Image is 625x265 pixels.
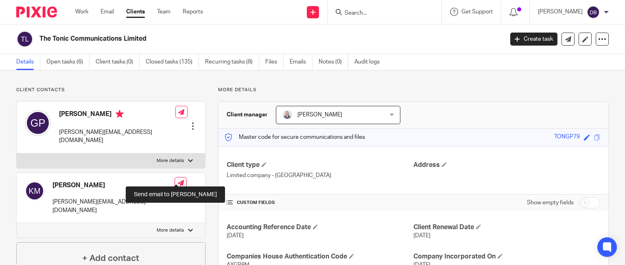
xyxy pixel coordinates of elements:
[25,110,51,136] img: svg%3E
[16,31,33,48] img: svg%3E
[16,7,57,18] img: Pixie
[227,233,244,239] span: [DATE]
[59,128,175,145] p: [PERSON_NAME][EMAIL_ADDRESS][DOMAIN_NAME]
[354,54,386,70] a: Audit logs
[265,54,284,70] a: Files
[25,181,44,201] img: svg%3E
[527,199,574,207] label: Show empty fields
[16,54,40,70] a: Details
[59,110,175,120] h4: [PERSON_NAME]
[82,252,139,265] h4: + Add contact
[413,223,600,232] h4: Client Renewal Date
[319,54,348,70] a: Notes (0)
[205,54,259,70] a: Recurring tasks (8)
[461,9,493,15] span: Get Support
[297,112,342,118] span: [PERSON_NAME]
[227,223,413,232] h4: Accounting Reference Date
[116,110,124,118] i: Primary
[510,33,557,46] a: Create task
[225,133,365,141] p: Master code for secure communications and files
[39,35,406,43] h2: The Tonic Communications Limited
[157,227,184,234] p: More details
[587,6,600,19] img: svg%3E
[96,54,140,70] a: Client tasks (0)
[227,252,413,261] h4: Companies House Authentication Code
[146,54,199,70] a: Closed tasks (135)
[157,8,170,16] a: Team
[52,181,175,190] h4: [PERSON_NAME]
[538,8,583,16] p: [PERSON_NAME]
[101,8,114,16] a: Email
[75,8,88,16] a: Work
[413,252,600,261] h4: Company Incorporated On
[126,8,145,16] a: Clients
[227,199,413,206] h4: CUSTOM FIELDS
[344,10,417,17] input: Search
[554,133,580,142] div: TONGP79
[16,87,205,93] p: Client contacts
[290,54,312,70] a: Emails
[227,161,413,169] h4: Client type
[157,158,184,164] p: More details
[52,198,175,215] p: [PERSON_NAME][EMAIL_ADDRESS][DOMAIN_NAME]
[227,171,413,180] p: Limited company - [GEOGRAPHIC_DATA]
[183,8,203,16] a: Reports
[413,233,431,239] span: [DATE]
[218,87,609,93] p: More details
[227,111,268,119] h3: Client manager
[46,54,90,70] a: Open tasks (6)
[282,110,292,120] img: Debbie%20Noon%20Professional%20Photo.jpg
[413,161,600,169] h4: Address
